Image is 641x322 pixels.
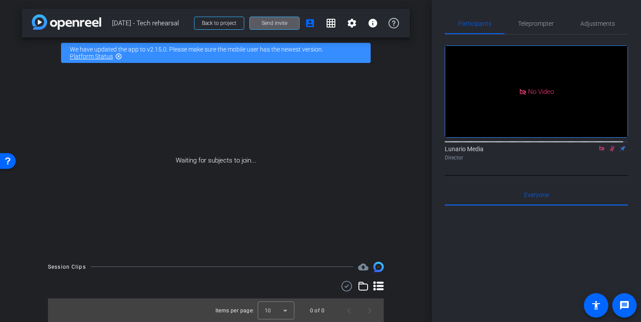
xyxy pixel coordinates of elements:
[368,18,378,28] mat-icon: info
[524,192,549,198] span: Everyone
[115,53,122,60] mat-icon: highlight_off
[305,18,315,28] mat-icon: account_box
[61,43,371,63] div: We have updated the app to v2.15.0. Please make sure the mobile user has the newest version.
[347,18,357,28] mat-icon: settings
[22,68,410,253] div: Waiting for subjects to join...
[202,20,236,26] span: Back to project
[445,145,628,162] div: Lunario Media
[310,306,324,315] div: 0 of 0
[358,262,368,272] mat-icon: cloud_upload
[249,17,300,30] button: Send invite
[215,306,254,315] div: Items per page:
[358,262,368,272] span: Destinations for your clips
[591,300,601,311] mat-icon: accessibility
[619,300,630,311] mat-icon: message
[373,262,384,272] img: Session clips
[580,21,615,27] span: Adjustments
[518,21,554,27] span: Teleprompter
[326,18,336,28] mat-icon: grid_on
[528,87,554,95] span: No Video
[70,53,113,60] a: Platform Status
[445,154,628,162] div: Director
[359,300,380,321] button: Next page
[194,17,244,30] button: Back to project
[458,21,491,27] span: Participants
[262,20,287,27] span: Send invite
[48,263,86,271] div: Session Clips
[112,14,189,32] span: [DATE] - Tech rehearsal
[338,300,359,321] button: Previous page
[32,14,101,30] img: app-logo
